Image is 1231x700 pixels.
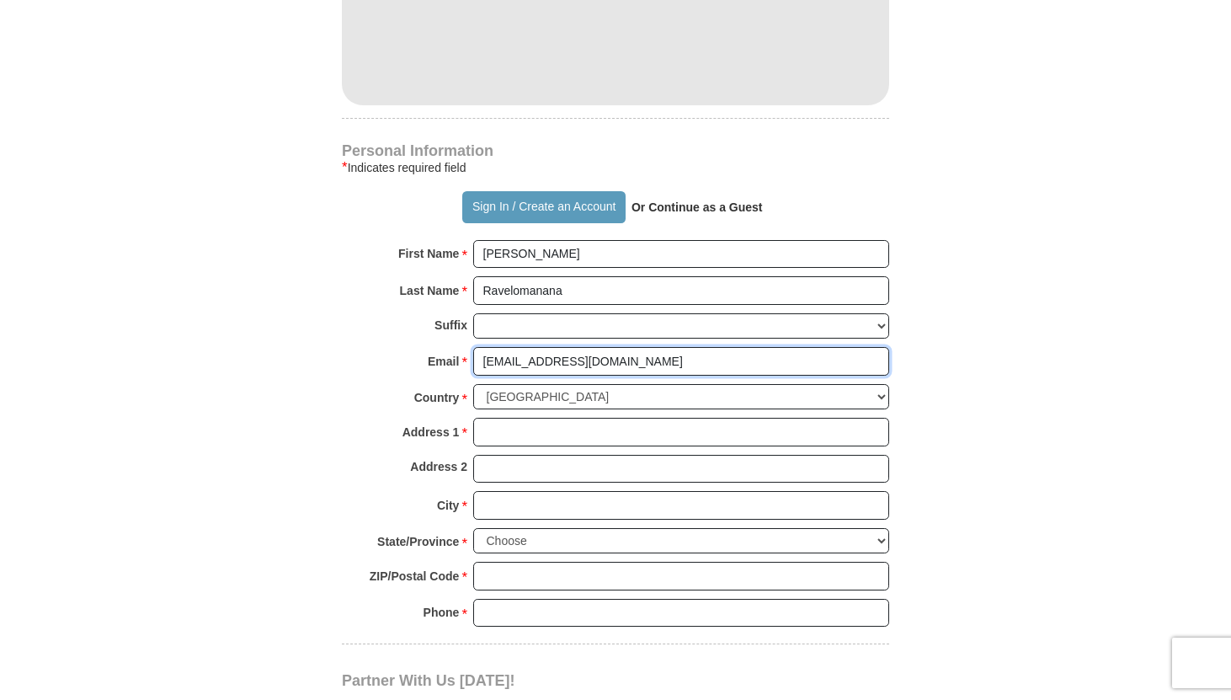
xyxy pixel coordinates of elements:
strong: Country [414,386,460,409]
h4: Personal Information [342,144,889,158]
strong: City [437,494,459,517]
button: Sign In / Create an Account [462,191,625,223]
strong: Phone [424,601,460,624]
strong: Or Continue as a Guest [631,200,763,214]
strong: Last Name [400,279,460,302]
strong: Address 2 [410,455,467,478]
span: Partner With Us [DATE]! [342,672,515,689]
strong: First Name [398,242,459,265]
strong: ZIP/Postal Code [370,564,460,588]
div: Indicates required field [342,158,889,178]
strong: Email [428,350,459,373]
strong: Address 1 [402,420,460,444]
strong: Suffix [434,313,467,337]
strong: State/Province [377,530,459,553]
